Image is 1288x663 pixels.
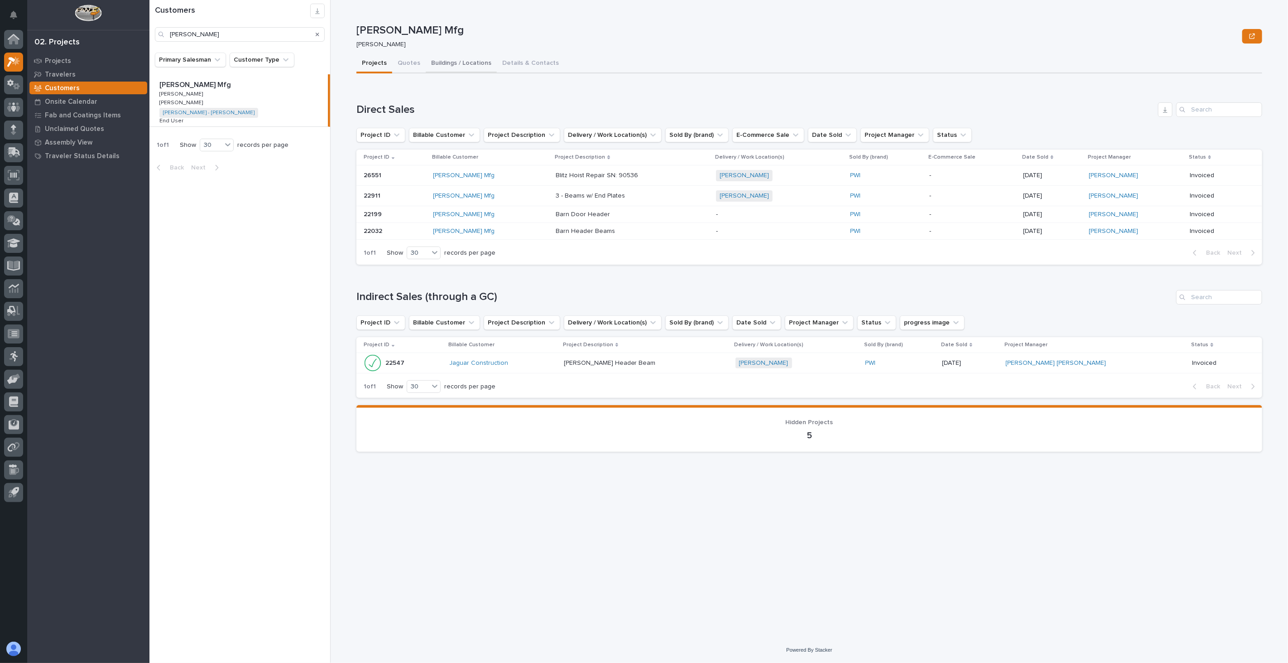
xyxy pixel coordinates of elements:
[1201,249,1220,257] span: Back
[1005,340,1048,350] p: Project Manager
[929,211,1016,218] p: -
[1189,152,1206,162] p: Status
[45,71,76,79] p: Travelers
[387,383,403,391] p: Show
[860,128,929,142] button: Project Manager
[356,165,1262,186] tr: 2655126551 [PERSON_NAME] Mfg Blitz Hoist Repair SN: 90536Blitz Hoist Repair SN: 90536 [PERSON_NAM...
[164,164,184,172] span: Back
[180,141,196,149] p: Show
[732,128,804,142] button: E-Commerce Sale
[75,5,101,21] img: Workspace Logo
[409,315,480,330] button: Billable Customer
[1176,290,1262,305] input: Search
[555,152,605,162] p: Project Description
[364,190,382,200] p: 22911
[1224,382,1262,391] button: Next
[1190,227,1248,235] p: Invoiced
[1088,152,1131,162] p: Project Manager
[716,227,843,235] p: -
[850,192,860,200] a: PWI
[356,24,1239,37] p: [PERSON_NAME] Mfg
[356,353,1262,373] tr: 2254722547 Jaguar Construction [PERSON_NAME] Header Beam[PERSON_NAME] Header Beam [PERSON_NAME] P...
[563,340,613,350] p: Project Description
[849,152,888,162] p: Sold By (brand)
[720,172,769,179] a: [PERSON_NAME]
[900,315,965,330] button: progress image
[27,122,149,136] a: Unclaimed Quotes
[4,5,23,24] button: Notifications
[155,27,325,42] input: Search
[850,227,860,235] a: PWI
[433,192,495,200] a: [PERSON_NAME] Mfg
[433,211,495,218] a: [PERSON_NAME] Mfg
[564,358,658,367] p: [PERSON_NAME] Header Beam
[200,140,222,150] div: 30
[1023,211,1081,218] p: [DATE]
[364,226,384,235] p: 22032
[155,6,310,16] h1: Customers
[732,315,781,330] button: Date Sold
[785,315,854,330] button: Project Manager
[159,79,233,89] p: [PERSON_NAME] Mfg
[556,226,617,235] p: Barn Header Beams
[433,172,495,179] a: [PERSON_NAME] Mfg
[1190,211,1248,218] p: Invoiced
[1201,382,1220,391] span: Back
[356,41,1235,48] p: [PERSON_NAME]
[1227,382,1247,391] span: Next
[11,11,23,25] div: Notifications
[356,315,405,330] button: Project ID
[27,149,149,163] a: Traveler Status Details
[149,134,176,156] p: 1 of 1
[45,57,71,65] p: Projects
[27,68,149,81] a: Travelers
[356,376,383,398] p: 1 of 1
[149,164,187,172] button: Back
[1186,382,1224,391] button: Back
[356,206,1262,223] tr: 2219922199 [PERSON_NAME] Mfg Barn Door HeaderBarn Door Header -PWI -[DATE][PERSON_NAME] Invoiced
[364,170,383,179] p: 26551
[665,128,729,142] button: Sold By (brand)
[933,128,972,142] button: Status
[1227,249,1247,257] span: Next
[444,383,495,391] p: records per page
[356,54,392,73] button: Projects
[929,192,1016,200] p: -
[4,639,23,658] button: users-avatar
[409,128,480,142] button: Billable Customer
[1192,359,1248,367] p: Invoiced
[432,152,478,162] p: Billable Customer
[191,164,211,172] span: Next
[556,209,612,218] p: Barn Door Header
[159,89,205,97] p: [PERSON_NAME]
[928,152,976,162] p: E-Commerce Sale
[448,340,495,350] p: Billable Customer
[665,315,729,330] button: Sold By (brand)
[159,116,185,124] p: End User
[187,164,226,172] button: Next
[356,186,1262,206] tr: 2291122911 [PERSON_NAME] Mfg 3 - Beams w/ End Plates3 - Beams w/ End Plates [PERSON_NAME] PWI -[D...
[444,249,495,257] p: records per page
[808,128,857,142] button: Date Sold
[786,647,832,653] a: Powered By Stacker
[385,358,406,367] p: 22547
[1191,340,1208,350] p: Status
[1006,359,1106,367] a: [PERSON_NAME] [PERSON_NAME]
[27,95,149,108] a: Onsite Calendar
[716,211,843,218] p: -
[1023,172,1081,179] p: [DATE]
[356,103,1154,116] h1: Direct Sales
[45,111,121,120] p: Fab and Coatings Items
[497,54,564,73] button: Details & Contacts
[27,81,149,95] a: Customers
[433,227,495,235] a: [PERSON_NAME] Mfg
[484,128,560,142] button: Project Description
[786,419,833,426] span: Hidden Projects
[449,359,508,367] a: Jaguar Construction
[1176,102,1262,117] div: Search
[367,430,1251,441] p: 5
[27,54,149,68] a: Projects
[1023,192,1081,200] p: [DATE]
